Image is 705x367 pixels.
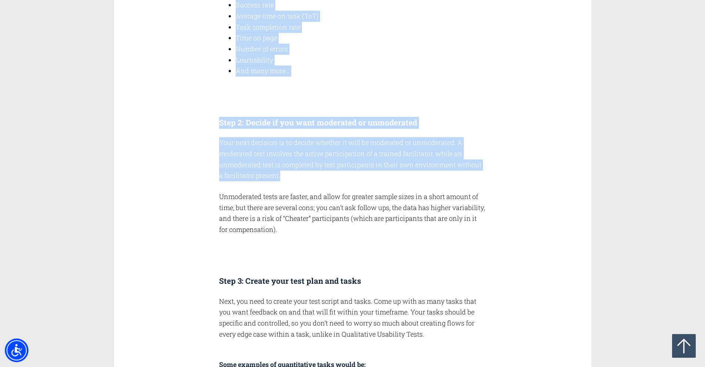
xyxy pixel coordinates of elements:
div: Accessibility Menu [5,339,28,362]
li: Learnability [236,55,486,66]
li: Task completion rate [236,22,486,33]
li: Time on page [236,33,486,44]
li: Number of errors [236,44,486,55]
p: Unmoderated tests are faster, and allow for greater sample sizes in a short amount of time, but t... [219,191,486,235]
p: Next, you need to create your test script and tasks. Come up with as many tasks that you want fee... [219,296,486,340]
li: And many more… [236,65,486,77]
h3: Step 2: Decide if you want moderated or unmoderated [219,117,486,129]
h3: Step 3: Create your test plan and tasks [219,275,486,287]
li: Average time on task (ToT) [236,11,486,22]
a: Go to top [672,334,696,358]
p: Your next decision is to decide whether it will be moderated or unmoderated. A moderated test inv... [219,137,486,181]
